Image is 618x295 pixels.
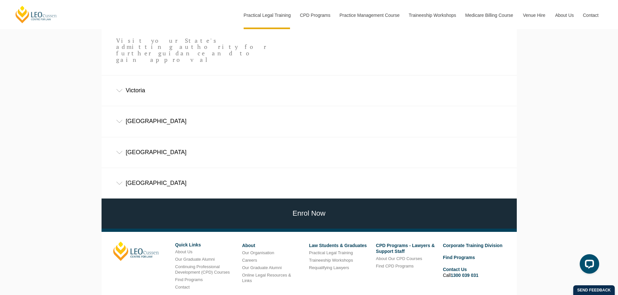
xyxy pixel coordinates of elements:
[578,1,603,29] a: Contact
[242,243,255,248] a: About
[242,250,274,255] a: Our Organisation
[404,1,460,29] a: Traineeship Workshops
[242,258,257,263] a: Careers
[443,243,503,248] a: Corporate Training Division
[376,256,422,261] a: About Our CPD Courses
[376,264,414,268] a: Find CPD Programs
[550,1,578,29] a: About Us
[242,273,291,283] a: Online Legal Resources & Links
[309,258,353,263] a: Traineeship Workshops
[309,265,349,270] a: Requalifying Lawyers
[443,266,505,279] li: Call
[451,273,479,278] a: 1300 039 031
[518,1,550,29] a: Venue Hire
[102,75,517,106] div: Victoria
[175,257,215,262] a: Our Graduate Alumni
[575,252,602,279] iframe: LiveChat chat widget
[175,249,192,254] a: About Us
[460,1,518,29] a: Medicare Billing Course
[113,242,159,261] a: [PERSON_NAME]
[175,277,203,282] a: Find Programs
[376,243,435,254] a: CPD Programs - Lawyers & Support Staff
[309,250,353,255] a: Practical Legal Training
[100,199,518,229] a: Enrol Now
[295,1,334,29] a: CPD Programs
[102,168,517,198] div: [GEOGRAPHIC_DATA]
[175,285,190,289] a: Contact
[116,38,271,63] p: Visit your State's admitting authority for further guidance and to gain approval
[309,243,367,248] a: Law Students & Graduates
[15,5,58,24] a: [PERSON_NAME] Centre for Law
[443,267,467,272] a: Contact Us
[242,265,282,270] a: Our Graduate Alumni
[239,1,295,29] a: Practical Legal Training
[175,243,237,247] h6: Quick Links
[443,255,475,260] a: Find Programs
[102,106,517,136] div: [GEOGRAPHIC_DATA]
[175,264,230,275] a: Continuing Professional Development (CPD) Courses
[102,137,517,167] div: [GEOGRAPHIC_DATA]
[335,1,404,29] a: Practice Management Course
